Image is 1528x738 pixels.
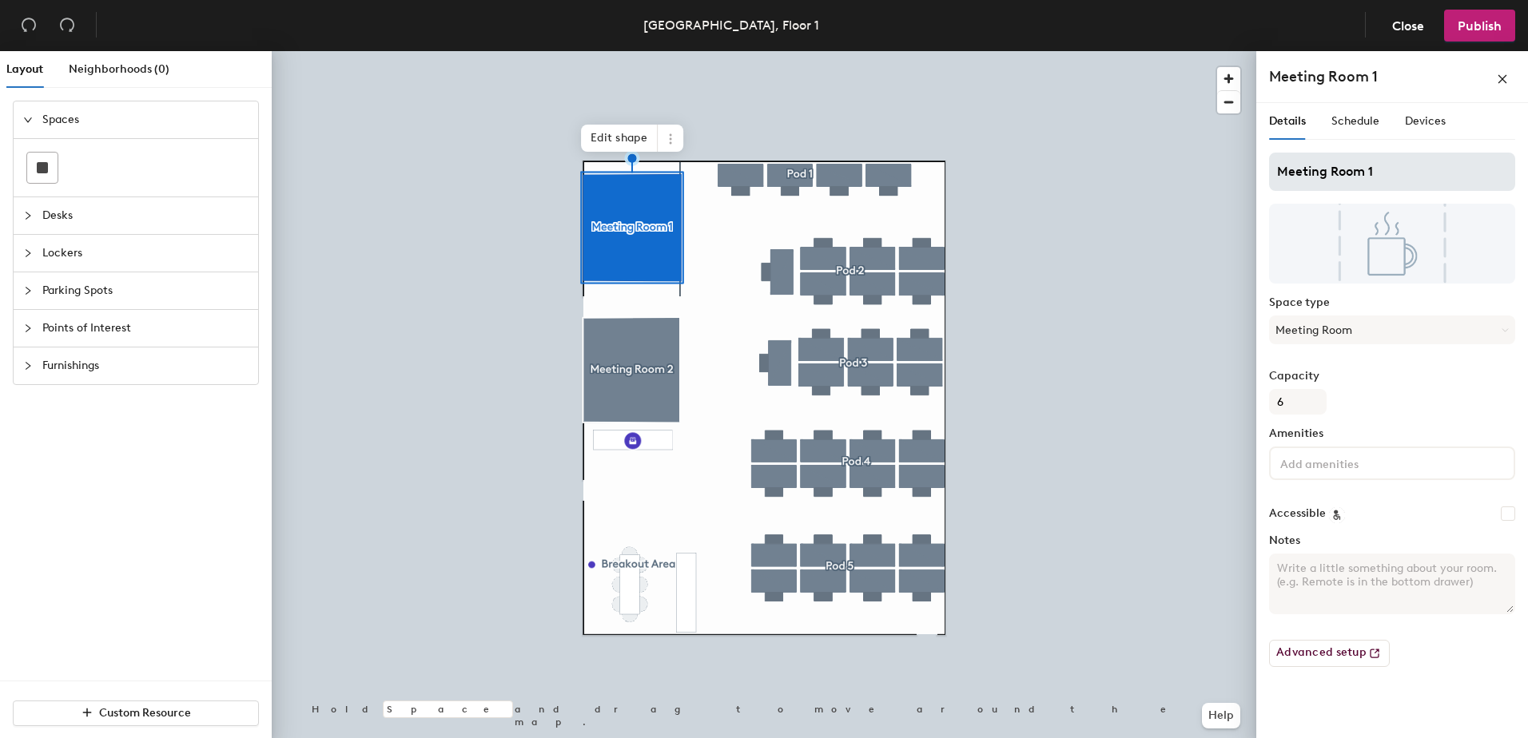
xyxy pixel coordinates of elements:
[1458,18,1502,34] span: Publish
[6,62,43,76] span: Layout
[1392,18,1424,34] span: Close
[1269,66,1378,87] h4: Meeting Room 1
[1497,73,1508,85] span: close
[1202,703,1240,728] button: Help
[13,700,259,726] button: Custom Resource
[42,272,249,309] span: Parking Spots
[1379,10,1438,42] button: Close
[581,125,658,152] span: Edit shape
[51,10,83,42] button: Redo (⌘ + ⇧ + Z)
[23,211,33,220] span: collapsed
[23,248,33,258] span: collapsed
[42,197,249,234] span: Desks
[42,310,249,347] span: Points of Interest
[1277,453,1421,472] input: Add amenities
[42,235,249,272] span: Lockers
[1269,204,1515,284] img: The space named Meeting Room 1
[1269,427,1515,440] label: Amenities
[1269,296,1515,309] label: Space type
[643,15,819,35] div: [GEOGRAPHIC_DATA], Floor 1
[1269,370,1515,383] label: Capacity
[23,115,33,125] span: expanded
[23,361,33,371] span: collapsed
[1331,114,1379,128] span: Schedule
[1405,114,1446,128] span: Devices
[13,10,45,42] button: Undo (⌘ + Z)
[23,286,33,296] span: collapsed
[23,323,33,333] span: collapsed
[21,17,37,33] span: undo
[1269,507,1326,520] label: Accessible
[1269,534,1515,547] label: Notes
[1269,640,1390,667] button: Advanced setup
[1269,315,1515,344] button: Meeting Room
[42,347,249,384] span: Furnishings
[99,706,191,720] span: Custom Resource
[1269,114,1306,128] span: Details
[69,62,169,76] span: Neighborhoods (0)
[42,101,249,138] span: Spaces
[1444,10,1515,42] button: Publish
